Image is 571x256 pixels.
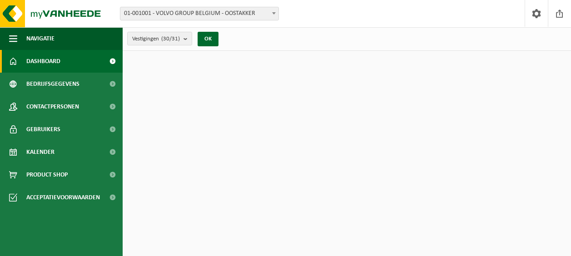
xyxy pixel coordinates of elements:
[26,50,60,73] span: Dashboard
[26,186,100,209] span: Acceptatievoorwaarden
[198,32,218,46] button: OK
[161,36,180,42] count: (30/31)
[26,141,55,163] span: Kalender
[26,27,55,50] span: Navigatie
[26,95,79,118] span: Contactpersonen
[120,7,278,20] span: 01-001001 - VOLVO GROUP BELGIUM - OOSTAKKER
[26,118,60,141] span: Gebruikers
[127,32,192,45] button: Vestigingen(30/31)
[26,163,68,186] span: Product Shop
[26,73,79,95] span: Bedrijfsgegevens
[132,32,180,46] span: Vestigingen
